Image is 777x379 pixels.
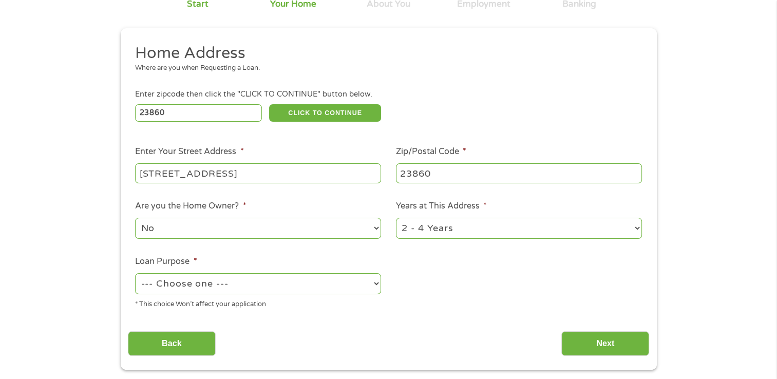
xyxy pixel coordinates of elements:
[396,146,466,157] label: Zip/Postal Code
[135,201,246,212] label: Are you the Home Owner?
[135,89,641,100] div: Enter zipcode then click the "CLICK TO CONTINUE" button below.
[396,201,487,212] label: Years at This Address
[135,296,381,310] div: * This choice Won’t affect your application
[135,104,262,122] input: Enter Zipcode (e.g 01510)
[135,163,381,183] input: 1 Main Street
[128,331,216,356] input: Back
[135,146,243,157] label: Enter Your Street Address
[135,256,197,267] label: Loan Purpose
[561,331,649,356] input: Next
[135,63,634,73] div: Where are you when Requesting a Loan.
[269,104,381,122] button: CLICK TO CONTINUE
[135,43,634,64] h2: Home Address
